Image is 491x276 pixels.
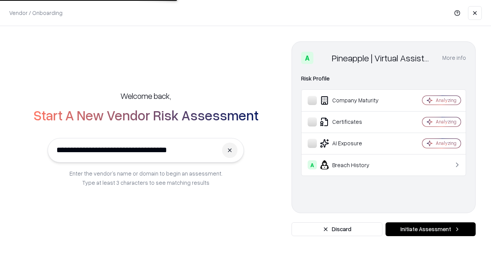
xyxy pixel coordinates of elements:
[442,51,466,65] button: More info
[436,118,456,125] div: Analyzing
[308,117,399,127] div: Certificates
[33,107,259,123] h2: Start A New Vendor Risk Assessment
[301,74,466,83] div: Risk Profile
[332,52,433,64] div: Pineapple | Virtual Assistant Agency
[436,140,456,146] div: Analyzing
[292,222,382,236] button: Discard
[308,96,399,105] div: Company Maturity
[308,160,399,169] div: Breach History
[386,222,476,236] button: Initiate Assessment
[436,97,456,103] div: Analyzing
[308,139,399,148] div: AI Exposure
[301,52,313,64] div: A
[316,52,329,64] img: Pineapple | Virtual Assistant Agency
[120,90,171,101] h5: Welcome back,
[308,160,317,169] div: A
[69,169,222,187] p: Enter the vendor’s name or domain to begin an assessment. Type at least 3 characters to see match...
[9,9,63,17] p: Vendor / Onboarding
